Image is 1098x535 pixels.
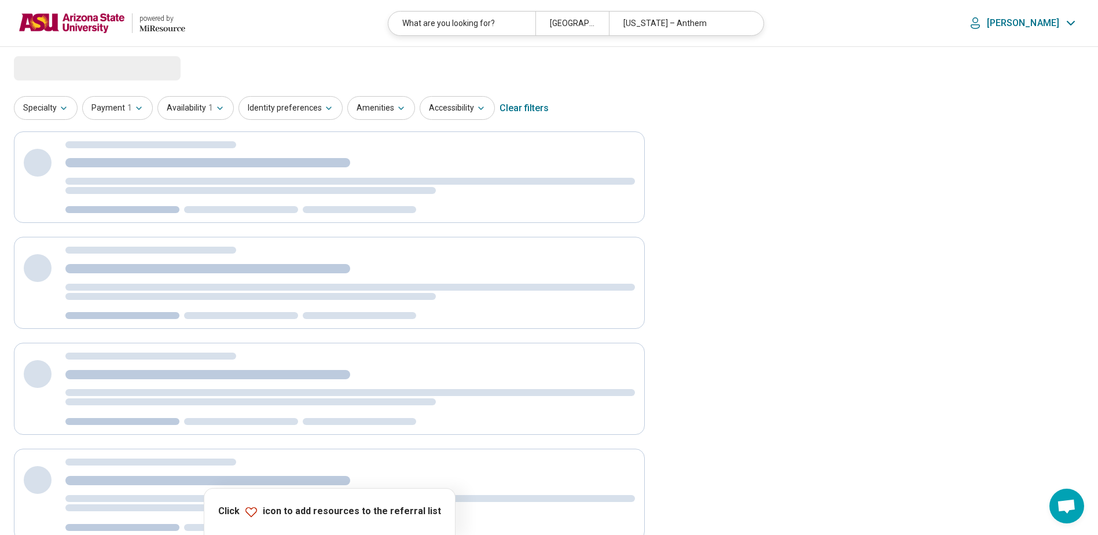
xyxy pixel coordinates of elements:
div: powered by [139,13,185,24]
p: Click icon to add resources to the referral list [218,505,441,519]
div: Clear filters [500,94,549,122]
span: 1 [208,102,213,114]
div: Open chat [1049,489,1084,523]
span: Loading... [14,56,111,79]
img: Arizona State University [19,9,125,37]
button: Payment1 [82,96,153,120]
p: [PERSON_NAME] [987,17,1059,29]
div: [GEOGRAPHIC_DATA], [GEOGRAPHIC_DATA] [535,12,609,35]
div: What are you looking for? [388,12,535,35]
button: Amenities [347,96,415,120]
button: Accessibility [420,96,495,120]
button: Identity preferences [238,96,343,120]
button: Specialty [14,96,78,120]
a: Arizona State Universitypowered by [19,9,185,37]
button: Availability1 [157,96,234,120]
span: 1 [127,102,132,114]
div: [US_STATE] – Anthem [609,12,756,35]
